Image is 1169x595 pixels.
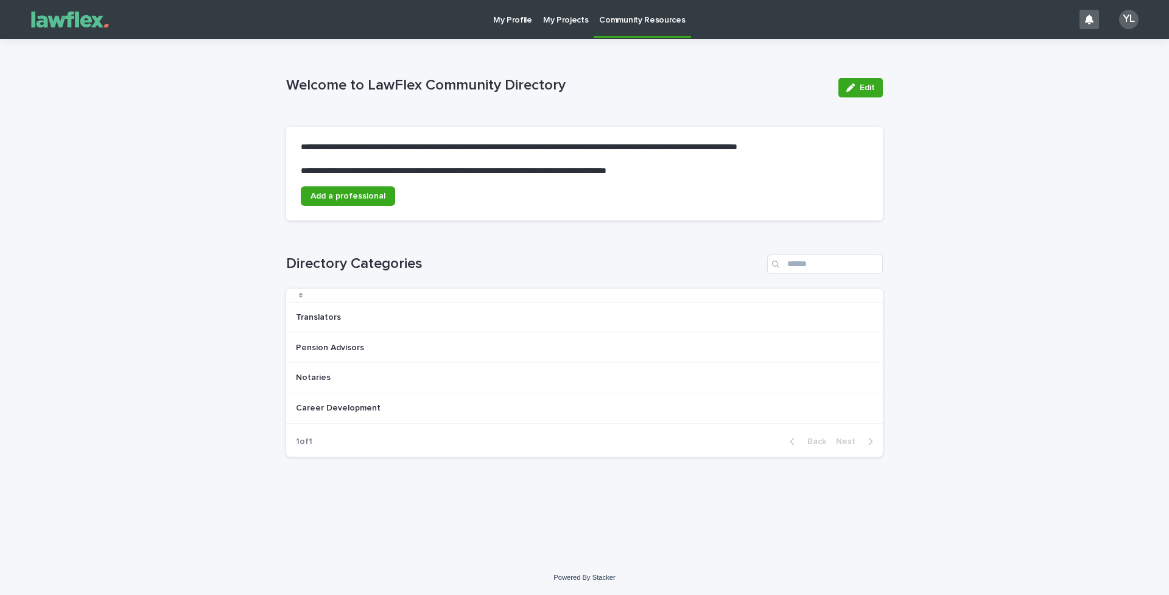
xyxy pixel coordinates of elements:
[286,393,883,424] tr: Career DevelopmentCareer Development
[296,370,333,383] p: Notaries
[767,255,883,274] input: Search
[286,363,883,393] tr: NotariesNotaries
[286,333,883,363] tr: Pension AdvisorsPension Advisors
[780,436,831,447] button: Back
[286,427,322,457] p: 1 of 1
[24,7,116,32] img: Gnvw4qrBSHOAfo8VMhG6
[860,83,875,92] span: Edit
[286,255,762,273] h1: Directory Categories
[311,192,385,200] span: Add a professional
[1119,10,1139,29] div: YL
[800,437,826,446] span: Back
[296,310,343,323] p: Translators
[296,401,383,414] p: Career Development
[838,78,883,97] button: Edit
[831,436,883,447] button: Next
[286,77,829,94] p: Welcome to LawFlex Community Directory
[553,574,615,581] a: Powered By Stacker
[286,302,883,333] tr: TranslatorsTranslators
[296,340,367,353] p: Pension Advisors
[836,437,863,446] span: Next
[301,186,395,206] a: Add a professional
